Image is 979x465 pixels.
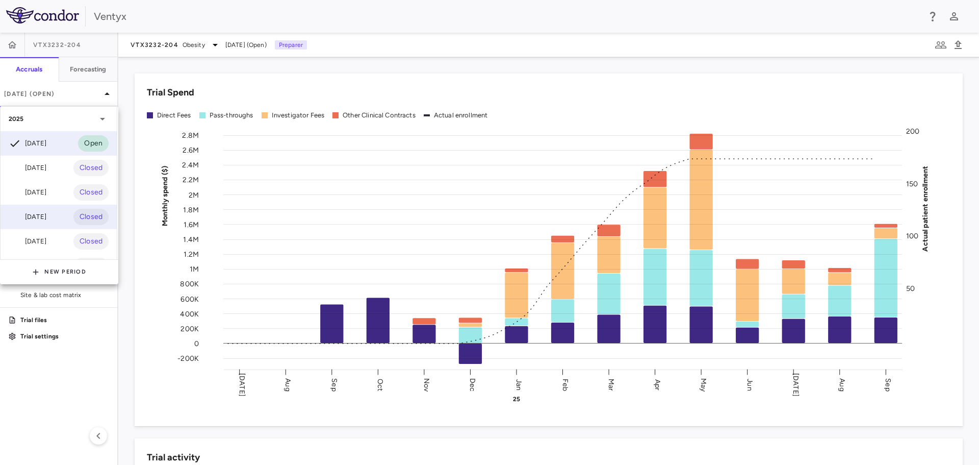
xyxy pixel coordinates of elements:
span: Closed [73,162,109,174]
span: Closed [73,211,109,223]
p: 2025 [9,114,24,124]
div: [DATE] [9,162,46,174]
div: 2025 [1,107,117,131]
div: [DATE] [9,211,46,223]
div: [DATE] [9,186,46,199]
span: Closed [73,187,109,198]
span: Closed [73,236,109,247]
button: New Period [32,264,86,280]
div: [DATE] [9,235,46,248]
span: Open [78,138,109,149]
div: [DATE] [9,137,46,150]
